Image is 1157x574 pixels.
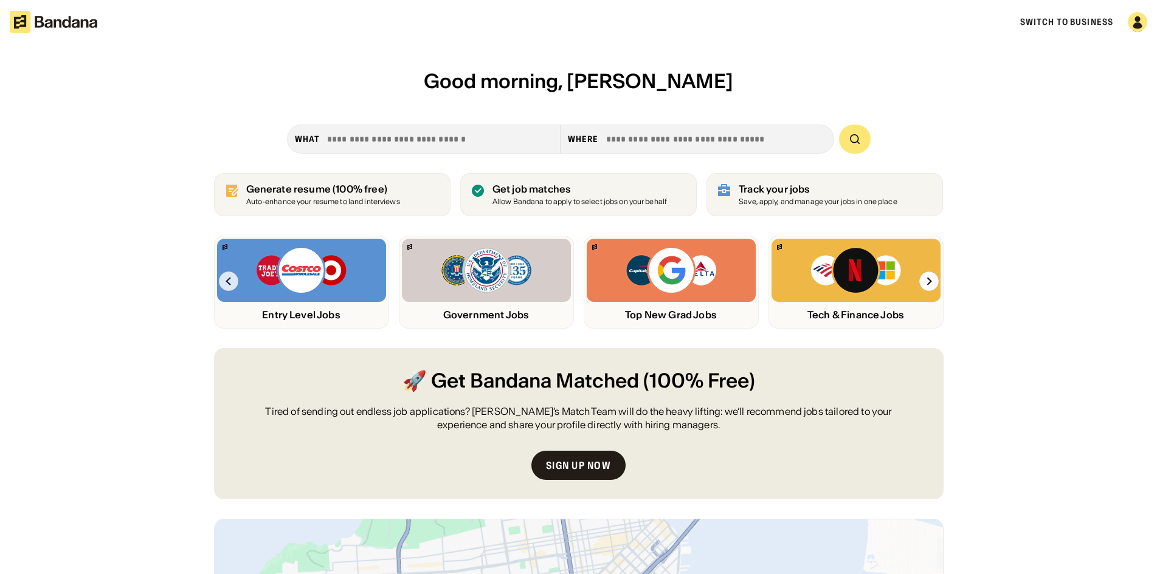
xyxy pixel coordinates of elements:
div: Where [568,134,599,145]
a: Bandana logoTrader Joe’s, Costco, Target logosEntry Level Jobs [214,236,389,329]
a: Get job matches Allow Bandana to apply to select jobs on your behalf [460,173,697,216]
div: Save, apply, and manage your jobs in one place [739,198,897,206]
div: Get job matches [492,183,667,195]
a: Generate resume (100% free)Auto-enhance your resume to land interviews [214,173,451,216]
div: Top New Grad Jobs [587,309,756,321]
img: Bandana logo [592,244,597,250]
span: 🚀 Get Bandana Matched [402,367,639,395]
span: (100% free) [333,183,387,195]
div: Auto-enhance your resume to land interviews [246,198,400,206]
img: Right Arrow [919,272,939,291]
img: Bank of America, Netflix, Microsoft logos [810,246,902,295]
a: Bandana logoCapital One, Google, Delta logosTop New Grad Jobs [584,236,759,329]
div: Sign up now [546,460,611,470]
a: Switch to Business [1020,16,1113,27]
img: Capital One, Google, Delta logos [625,246,717,295]
img: Bandana logotype [10,11,97,33]
a: Bandana logoBank of America, Netflix, Microsoft logosTech & Finance Jobs [768,236,944,329]
img: Bandana logo [777,244,782,250]
div: Entry Level Jobs [217,309,386,321]
div: Generate resume [246,183,400,195]
span: (100% Free) [643,367,755,395]
a: Track your jobs Save, apply, and manage your jobs in one place [706,173,943,216]
div: Tech & Finance Jobs [772,309,941,321]
img: Left Arrow [219,272,238,291]
a: Bandana logoFBI, DHS, MWRD logosGovernment Jobs [399,236,574,329]
img: Bandana logo [407,244,412,250]
div: Government Jobs [402,309,571,321]
img: FBI, DHS, MWRD logos [440,246,533,295]
div: Allow Bandana to apply to select jobs on your behalf [492,198,667,206]
div: Track your jobs [739,183,897,195]
span: Good morning, [PERSON_NAME] [424,69,733,94]
div: Tired of sending out endless job applications? [PERSON_NAME]’s Match Team will do the heavy lifti... [243,405,914,432]
img: Bandana logo [223,244,227,250]
div: what [295,134,320,145]
img: Trader Joe’s, Costco, Target logos [255,246,348,295]
a: Sign up now [531,451,626,480]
